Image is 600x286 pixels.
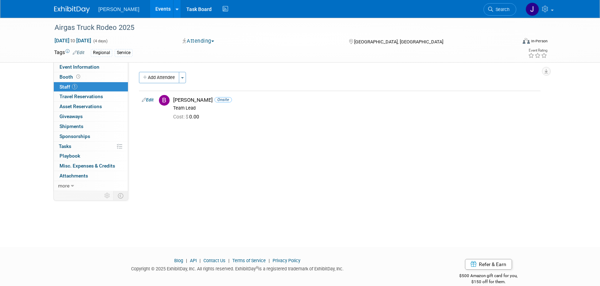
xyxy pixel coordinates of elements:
a: Refer & Earn [465,259,512,270]
a: Privacy Policy [273,258,300,263]
span: [GEOGRAPHIC_DATA], [GEOGRAPHIC_DATA] [354,39,443,44]
span: Booth [60,74,82,80]
span: Onsite [214,97,232,102]
div: Event Format [474,37,548,48]
span: Search [493,7,510,12]
div: Airgas Truck Rodeo 2025 [52,21,506,34]
span: Tasks [59,143,71,149]
span: Travel Reservations [60,94,103,99]
div: [PERSON_NAME] [173,97,538,104]
a: Event Information [54,62,128,72]
span: Staff [60,84,77,90]
td: Personalize Event Tab Strip [101,191,114,200]
img: ExhibitDay [54,6,90,13]
span: Attachments [60,173,88,179]
a: Staff1 [54,82,128,92]
button: Attending [180,37,217,45]
span: Asset Reservations [60,104,102,109]
a: Tasks [54,142,128,151]
sup: ® [256,266,258,270]
div: In-Person [531,38,548,44]
a: Terms of Service [232,258,266,263]
div: Team Lead [173,105,538,111]
span: Booth not reserved yet [75,74,82,79]
span: | [267,258,271,263]
div: $500 Amazon gift card for you, [431,268,546,285]
td: Toggle Event Tabs [114,191,128,200]
span: Shipments [60,123,83,129]
a: more [54,181,128,191]
div: Service [115,49,133,57]
td: Tags [54,49,84,57]
span: Cost: $ [173,114,189,120]
div: $150 off for them. [431,279,546,285]
a: Asset Reservations [54,102,128,111]
span: Giveaways [60,113,83,119]
span: | [184,258,189,263]
button: Add Attendee [139,72,179,83]
div: Regional [91,49,112,57]
a: Giveaways [54,112,128,121]
span: 0.00 [173,114,202,120]
span: [PERSON_NAME] [98,6,139,12]
img: B.jpg [159,95,170,106]
a: Contact Us [203,258,226,263]
span: Playbook [60,153,80,159]
div: Event Rating [528,49,547,52]
a: Attachments [54,171,128,181]
a: Misc. Expenses & Credits [54,161,128,171]
a: Edit [142,97,154,102]
a: Booth [54,72,128,82]
a: Blog [174,258,183,263]
a: Playbook [54,151,128,161]
span: more [58,183,69,189]
div: Copyright © 2025 ExhibitDay, Inc. All rights reserved. ExhibitDay is a registered trademark of Ex... [54,264,420,272]
span: Sponsorships [60,133,90,139]
span: to [69,38,76,43]
a: Edit [73,50,84,55]
img: Jennifer Cheatham [526,2,539,16]
span: [DATE] [DATE] [54,37,92,44]
span: | [198,258,202,263]
a: Travel Reservations [54,92,128,101]
span: (4 days) [93,39,108,43]
a: Sponsorships [54,132,128,141]
span: Event Information [60,64,99,70]
span: 1 [72,84,77,89]
span: | [227,258,231,263]
img: Format-Inperson.png [523,38,530,44]
a: Search [483,3,516,16]
span: Misc. Expenses & Credits [60,163,115,169]
a: API [190,258,197,263]
a: Shipments [54,122,128,131]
